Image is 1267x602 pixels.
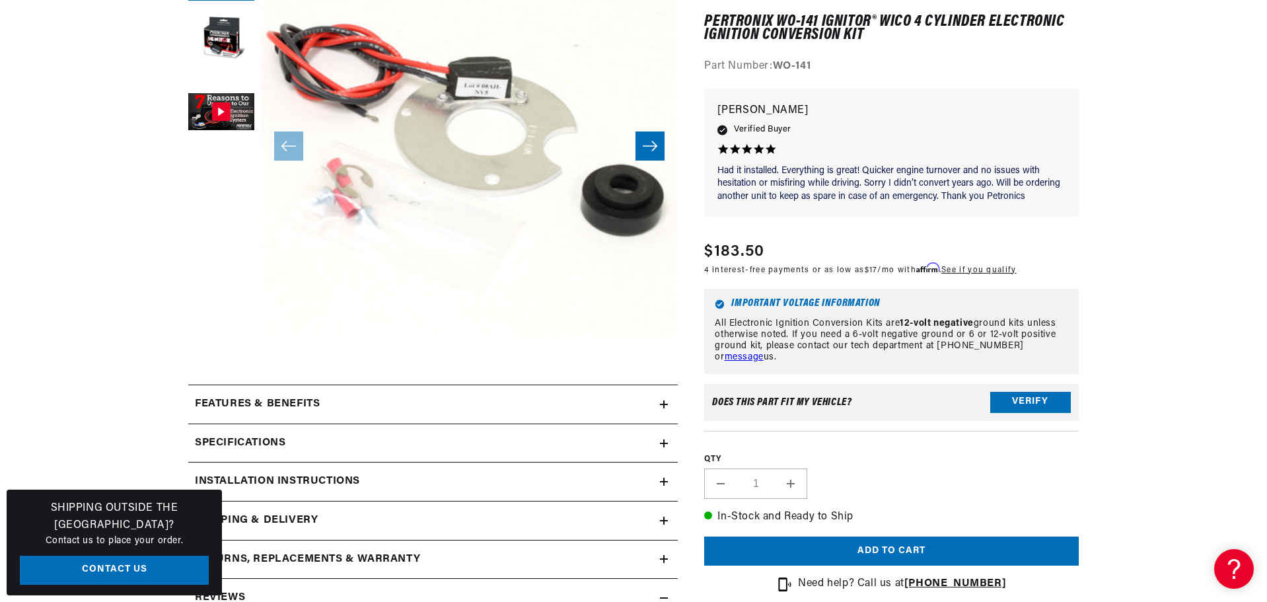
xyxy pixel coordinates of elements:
h1: PerTronix WO-141 Ignitor® WICO 4 cylinder Electronic Ignition Conversion Kit [704,15,1079,42]
span: $183.50 [704,240,764,264]
label: QTY [704,454,1079,465]
a: message [725,352,764,362]
h2: Features & Benefits [195,396,320,413]
button: Verify [990,392,1071,413]
summary: Installation instructions [188,463,678,501]
a: See if you qualify - Learn more about Affirm Financing (opens in modal) [941,266,1016,274]
div: Part Number: [704,59,1079,76]
p: Contact us to place your order. [20,534,209,548]
p: In-Stock and Ready to Ship [704,509,1079,527]
p: 4 interest-free payments or as low as /mo with . [704,264,1016,276]
p: Had it installed. Everything is great! Quicker engine turnover and no issues with hesitation or m... [717,165,1066,204]
a: Contact Us [20,556,209,585]
summary: Features & Benefits [188,385,678,424]
p: [PERSON_NAME] [717,102,1066,120]
summary: Returns, Replacements & Warranty [188,541,678,579]
span: $17 [865,266,878,274]
p: Need help? Call us at [798,576,1006,593]
span: Verified Buyer [734,123,791,137]
span: Affirm [916,263,939,273]
div: Does This part fit My vehicle? [712,397,851,408]
strong: WO-141 [773,61,811,72]
h2: Returns, Replacements & Warranty [195,551,420,568]
h6: Important Voltage Information [715,300,1068,310]
h2: Shipping & Delivery [195,512,318,529]
p: All Electronic Ignition Conversion Kits are ground kits unless otherwise noted. If you need a 6-v... [715,319,1068,363]
strong: 12-volt negative [900,319,974,329]
h2: Specifications [195,435,285,452]
button: Slide left [274,132,303,161]
a: [PHONE_NUMBER] [904,579,1006,589]
h3: Shipping Outside the [GEOGRAPHIC_DATA]? [20,500,209,534]
summary: Shipping & Delivery [188,502,678,540]
button: Load image 2 in gallery view [188,7,254,73]
button: Slide right [635,132,665,161]
h2: Installation instructions [195,473,360,490]
button: Add to cart [704,537,1079,566]
summary: Specifications [188,424,678,463]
